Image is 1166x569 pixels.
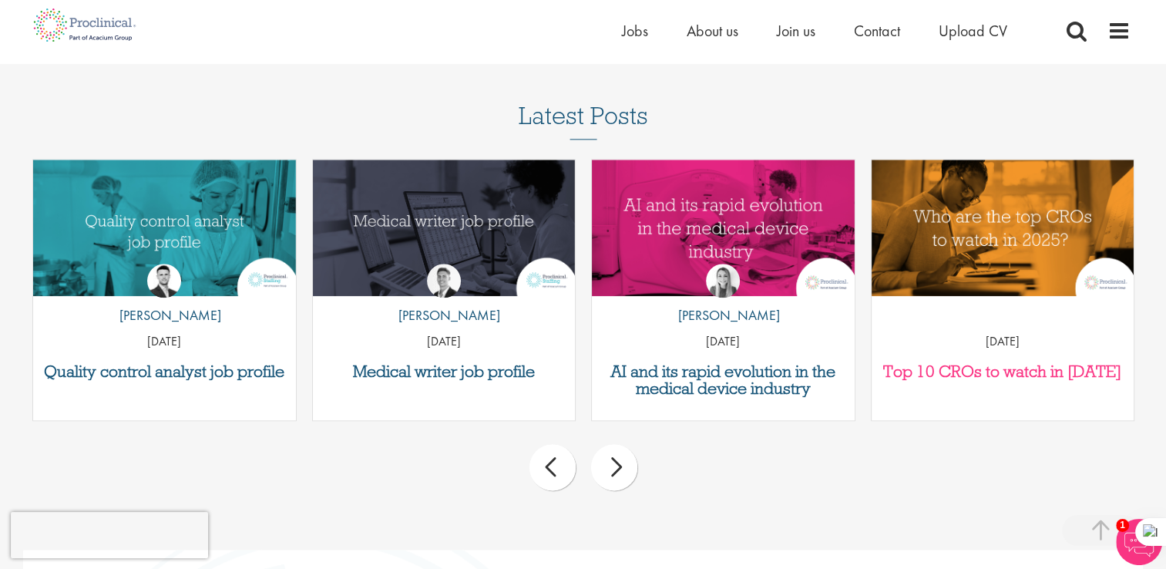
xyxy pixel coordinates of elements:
[41,363,288,380] a: Quality control analyst job profile
[108,264,221,333] a: Joshua Godden [PERSON_NAME]
[687,21,738,41] a: About us
[321,363,568,380] a: Medical writer job profile
[33,333,296,351] p: [DATE]
[387,264,500,333] a: George Watson [PERSON_NAME]
[592,333,855,351] p: [DATE]
[939,21,1007,41] a: Upload CV
[592,160,855,296] a: Link to a post
[872,333,1134,351] p: [DATE]
[108,305,221,325] p: [PERSON_NAME]
[872,160,1134,296] img: Top 10 CROs 2025 | Proclinical
[622,21,648,41] a: Jobs
[33,160,296,296] a: Link to a post
[600,363,847,397] a: AI and its rapid evolution in the medical device industry
[427,264,461,298] img: George Watson
[872,160,1134,296] a: Link to a post
[854,21,900,41] a: Contact
[706,264,740,298] img: Hannah Burke
[879,363,1127,380] a: Top 10 CROs to watch in [DATE]
[592,160,855,296] img: AI and Its Impact on the Medical Device Industry | Proclinical
[313,160,576,296] a: Link to a post
[33,160,296,296] img: quality control analyst job profile
[11,512,208,558] iframe: reCAPTCHA
[1116,519,1162,565] img: Chatbot
[1116,519,1129,532] span: 1
[387,305,500,325] p: [PERSON_NAME]
[667,305,780,325] p: [PERSON_NAME]
[591,444,637,490] div: next
[777,21,815,41] a: Join us
[667,264,780,333] a: Hannah Burke [PERSON_NAME]
[519,103,648,140] h3: Latest Posts
[147,264,181,298] img: Joshua Godden
[313,160,576,296] img: Medical writer job profile
[313,333,576,351] p: [DATE]
[529,444,576,490] div: prev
